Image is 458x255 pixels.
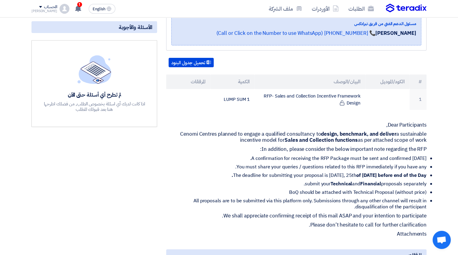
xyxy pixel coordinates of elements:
th: المرفقات [166,75,210,89]
p: Please don’t hesitate to call for further clarification. [166,222,427,228]
td: RFP- Sales and Collection Incentive Framework Design [255,89,365,110]
th: البيان/الوصف [255,75,365,89]
li: The deadline for submitting your proposal is [DATE], 25th [171,172,427,178]
span: الأسئلة والأجوبة [119,24,152,31]
th: الكمية [210,75,255,89]
div: لم تطرح أي أسئلة حتى الآن [43,91,146,98]
p: We shall appreciate confirming receipt of this mail ASAP and your intention to participate. [166,213,427,219]
li: BoQ should be attached with Technical Proposal (without price) [171,189,427,195]
div: مسئول الدعم الفني من فريق تيرادكس [176,21,416,27]
img: profile_test.png [60,4,69,14]
strong: design, benchmark, and deliver [321,130,396,138]
li: submit your and proposals separately. [171,181,427,187]
p: Dear Participants, [166,122,427,128]
strong: [PERSON_NAME] [375,29,416,37]
div: اذا كانت لديك أي اسئلة بخصوص الطلب, من فضلك اطرحها هنا بعد قبولك للطلب [43,101,146,112]
div: [PERSON_NAME] [31,9,57,13]
button: English [89,4,115,14]
img: empty_state_list.svg [77,55,111,84]
strong: Sales and Collection functions [285,136,358,144]
span: English [93,7,105,11]
a: الأوردرات [307,2,344,16]
div: الحساب [44,5,57,10]
td: 1 [410,89,427,110]
a: 📞 [PHONE_NUMBER] (Call or Click on the Number to use WhatsApp) [216,29,375,37]
strong: of [DATE] before end of the Day. [232,172,427,179]
li: You must share your queries / questions related to this RFP immediately if you have any. [171,164,427,170]
td: 1 LUMP SUM [210,89,255,110]
span: 1 [77,2,82,7]
a: ملف الشركة [264,2,307,16]
div: Open chat [433,231,451,249]
strong: Financial [360,180,381,187]
a: الطلبات [344,2,379,16]
img: Teradix logo [386,4,427,13]
th: الكود/الموديل [365,75,410,89]
button: تحميل جدول البنود [169,58,214,68]
li: All proposals are to be submitted via this platform only. Submissions through any other channel w... [171,198,427,210]
li: A confirmation for receiving the RFP Package must be sent and confirmed [DATE]. [171,155,427,161]
p: Cenomi Centres planned to engage a qualified consultancy to a sustainable incentive model for as ... [166,131,427,143]
th: # [410,75,427,89]
p: Attachments [166,231,427,237]
strong: Technical [331,180,352,187]
p: In addition, please consider the below important note regarding the RFP: [166,146,427,152]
